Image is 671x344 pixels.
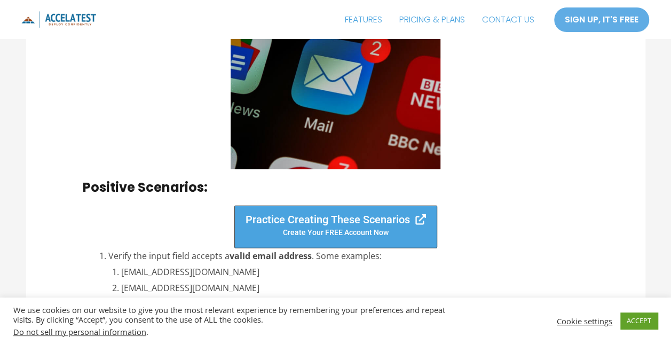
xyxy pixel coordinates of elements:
span: Practice Creating These Scenarios [246,213,410,226]
a: FEATURES [336,6,391,33]
span: Positive Scenarios: [83,178,208,196]
strong: valid email address [230,250,312,262]
p: Create your fREE account Now [246,225,426,240]
img: Email App on Phone [231,12,440,169]
nav: Site Navigation [336,6,543,33]
a: Practice Creating These ScenariosCreate your fREE account Now [234,206,437,248]
a: PRICING & PLANS [391,6,473,33]
img: icon [21,11,96,28]
li: [EMAIL_ADDRESS][DOMAIN_NAME] [121,296,588,312]
li: [EMAIL_ADDRESS][DOMAIN_NAME] [121,264,588,280]
a: ACCEPT [620,312,658,329]
div: . [13,327,464,337]
li: [EMAIL_ADDRESS][DOMAIN_NAME] [121,280,588,296]
a: Cookie settings [557,316,612,326]
a: Do not sell my personal information [13,326,146,337]
div: We use cookies on our website to give you the most relevant experience by remembering your prefer... [13,305,464,337]
a: SIGN UP, IT'S FREE [554,7,650,33]
a: CONTACT US [473,6,543,33]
